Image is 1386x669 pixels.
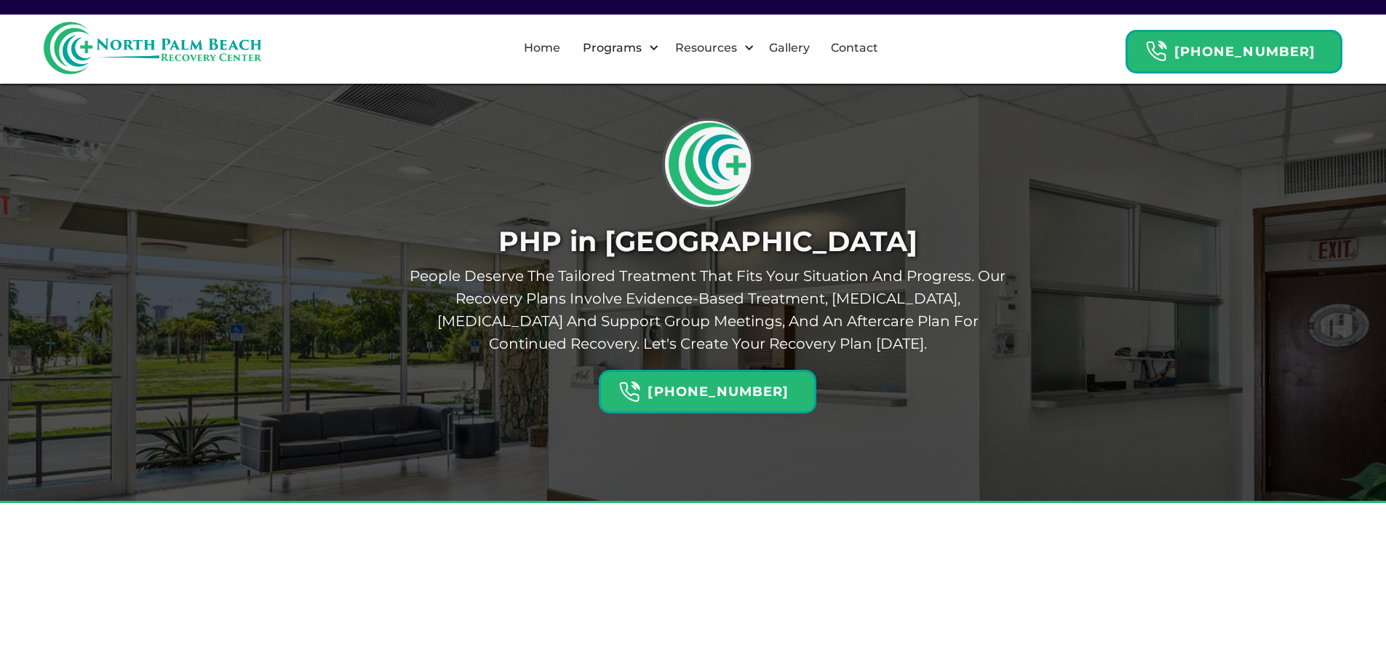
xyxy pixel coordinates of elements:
[1174,44,1315,60] strong: [PHONE_NUMBER]
[579,39,645,57] div: Programs
[648,384,789,400] strong: [PHONE_NUMBER]
[618,381,640,403] img: Header Calendar Icons
[406,265,1010,355] p: People deserve the tailored treatment that fits your situation and progress. Our recovery plans i...
[760,25,819,71] a: Gallery
[1126,23,1342,74] a: Header Calendar Icons[PHONE_NUMBER]
[406,226,1010,258] h1: PHP in [GEOGRAPHIC_DATA]
[822,25,887,71] a: Contact
[1145,40,1167,63] img: Header Calendar Icons
[672,39,741,57] div: Resources
[599,363,816,413] a: Header Calendar Icons[PHONE_NUMBER]
[515,25,569,71] a: Home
